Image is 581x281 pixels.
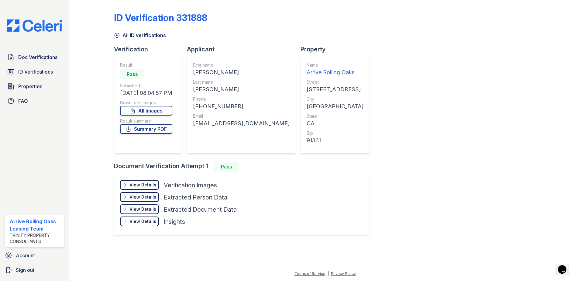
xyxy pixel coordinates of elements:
div: Result summary [120,118,172,124]
div: [PERSON_NAME] [193,68,290,77]
div: Last name [193,79,290,85]
div: Arrive Rolling Oaks Leasing Team [10,218,62,232]
div: Result [120,62,172,68]
div: [PHONE_NUMBER] [193,102,290,111]
div: Property [301,45,374,54]
a: Terms of Service [294,271,325,276]
div: Document Verification Attempt 1 [114,162,374,172]
div: [GEOGRAPHIC_DATA] [307,102,363,111]
div: [STREET_ADDRESS] [307,85,363,94]
span: FAQ [18,97,28,105]
div: Extracted Person Data [164,193,227,202]
div: Download Images [120,100,172,106]
div: 91361 [307,136,363,145]
div: | [328,271,329,276]
div: Street [307,79,363,85]
div: Arrive Rolling Oaks [307,68,363,77]
a: Name Arrive Rolling Oaks [307,62,363,77]
a: ID Verifications [5,66,64,78]
div: ID Verification 331888 [114,12,207,23]
div: Extracted Document Data [164,205,237,214]
a: FAQ [5,95,64,107]
div: Trinity Property Consultants [10,232,62,245]
div: [PERSON_NAME] [193,85,290,94]
img: CE_Logo_Blue-a8612792a0a2168367f1c8372b55b34899dd931a85d93a1a3d3e32e68fde9ad4.png [2,19,67,32]
a: All ID verifications [114,32,166,39]
span: Sign out [16,266,34,274]
div: Pass [120,69,144,79]
div: Phone [193,96,290,102]
iframe: chat widget [555,257,575,275]
div: Zip [307,130,363,136]
a: Privacy Policy [331,271,356,276]
div: View Details [129,194,156,200]
div: View Details [129,182,156,188]
div: Name [307,62,363,68]
div: Verification [114,45,187,54]
span: ID Verifications [18,68,53,75]
div: Pass [214,162,239,172]
span: Doc Verifications [18,54,57,61]
div: First name [193,62,290,68]
div: View Details [129,218,156,224]
div: Applicant [187,45,301,54]
div: [EMAIL_ADDRESS][DOMAIN_NAME] [193,119,290,128]
div: Email [193,113,290,119]
a: Summary PDF [120,124,172,134]
div: Insights [164,217,185,226]
a: Account [2,249,67,262]
span: Account [16,252,35,259]
div: Verification Images [164,181,217,189]
div: Submitted [120,83,172,89]
a: Sign out [2,264,67,276]
span: Properties [18,83,42,90]
div: View Details [129,206,156,212]
a: Doc Verifications [5,51,64,63]
div: [DATE] 08:04:57 PM [120,89,172,97]
div: State [307,113,363,119]
div: CA [307,119,363,128]
a: All Images [120,106,172,116]
a: Properties [5,80,64,92]
div: City [307,96,363,102]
